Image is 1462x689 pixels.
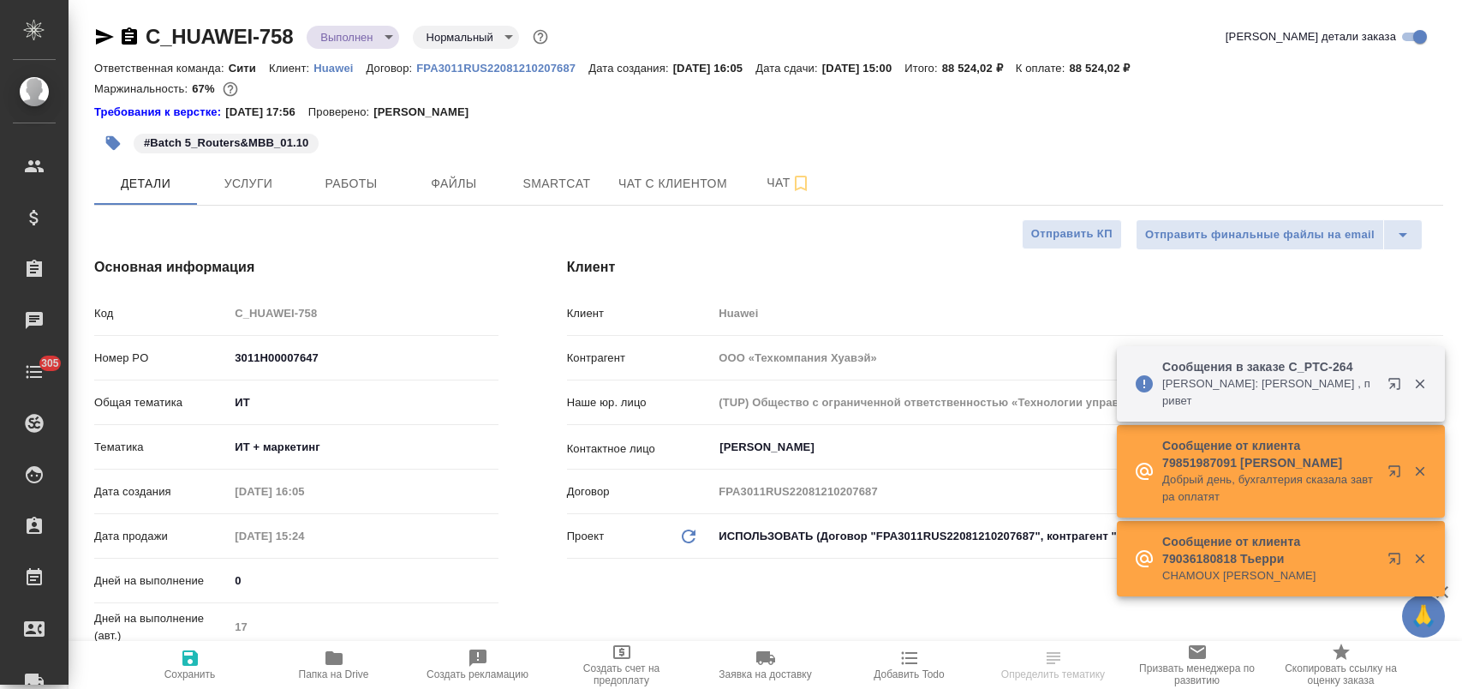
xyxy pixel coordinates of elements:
[308,104,374,121] p: Проверено:
[567,440,713,458] p: Контактное лицо
[146,25,293,48] a: C_HUAWEI-758
[516,173,598,195] span: Smartcat
[310,173,392,195] span: Работы
[1162,437,1376,471] p: Сообщение от клиента 79851987091 [PERSON_NAME]
[550,641,694,689] button: Создать счет на предоплату
[94,305,229,322] p: Код
[94,124,132,162] button: Добавить тэг
[413,173,495,195] span: Файлы
[713,522,1443,551] div: ИСПОЛЬЗОВАТЬ (Договор "FPA3011RUS22081210207687", контрагент "ООО «Техкомпания Хуавэй»")
[229,388,498,417] div: ИТ
[1001,668,1105,680] span: Определить тематику
[1136,219,1423,250] div: split button
[94,528,229,545] p: Дата продажи
[1162,375,1376,410] p: [PERSON_NAME]: [PERSON_NAME] , привет
[791,173,811,194] svg: Подписаться
[31,355,69,372] span: 305
[713,390,1443,415] input: Пустое поле
[367,62,417,75] p: Договор:
[94,483,229,500] p: Дата создания
[94,257,498,278] h4: Основная информация
[567,528,605,545] p: Проект
[838,641,982,689] button: Добавить Todo
[1069,62,1143,75] p: 88 524,02 ₽
[416,60,588,75] a: FPA3011RUS22081210207687
[94,104,225,121] div: Нажми, чтобы открыть папку с инструкцией
[1136,219,1384,250] button: Отправить финальные файлы на email
[618,173,727,195] span: Чат с клиентом
[229,301,498,326] input: Пустое поле
[748,172,830,194] span: Чат
[427,668,528,680] span: Создать рекламацию
[313,62,366,75] p: Huawei
[567,257,1443,278] h4: Клиент
[104,173,187,195] span: Детали
[192,82,218,95] p: 67%
[719,668,811,680] span: Заявка на доставку
[1031,225,1113,244] span: Отправить КП
[94,62,229,75] p: Ответственная команда:
[94,82,192,95] p: Маржинальность:
[1162,471,1376,506] p: Добрый день, бухгалтерия сказала завтра оплатят
[413,26,519,49] div: Выполнен
[164,668,216,680] span: Сохранить
[1162,358,1376,375] p: Сообщения в заказе C_PTC-264
[904,62,941,75] p: Итого:
[269,62,313,75] p: Клиент:
[713,345,1443,370] input: Пустое поле
[713,301,1443,326] input: Пустое поле
[1226,28,1396,45] span: [PERSON_NAME] детали заказа
[94,27,115,47] button: Скопировать ссылку для ЯМессенджера
[1377,367,1418,408] button: Открыть в новой вкладке
[119,27,140,47] button: Скопировать ссылку
[1016,62,1070,75] p: К оплате:
[560,662,683,686] span: Создать счет на предоплату
[229,568,498,593] input: ✎ Введи что-нибудь
[229,345,498,370] input: ✎ Введи что-нибудь
[315,30,378,45] button: Выполнен
[567,305,713,322] p: Клиент
[262,641,406,689] button: Папка на Drive
[94,610,229,644] p: Дней на выполнение (авт.)
[755,62,821,75] p: Дата сдачи:
[118,641,262,689] button: Сохранить
[588,62,672,75] p: Дата создания:
[1377,542,1418,583] button: Открыть в новой вкладке
[1402,464,1437,479] button: Закрыть
[421,30,498,45] button: Нормальный
[416,62,588,75] p: FPA3011RUS22081210207687
[1145,225,1375,245] span: Отправить финальные файлы на email
[1402,376,1437,392] button: Закрыть
[94,572,229,590] p: Дней на выполнение
[94,394,229,411] p: Общая тематика
[1402,551,1437,566] button: Закрыть
[1377,454,1418,495] button: Открыть в новой вкладке
[94,104,225,121] a: Требования к верстке:
[144,135,308,152] p: #Batch 5_Routers&MBB_01.10
[229,62,269,75] p: Сити
[229,524,379,548] input: Пустое поле
[4,350,64,393] a: 305
[673,62,756,75] p: [DATE] 16:05
[874,668,944,680] span: Добавить Todo
[567,350,713,367] p: Контрагент
[406,641,550,689] button: Создать рекламацию
[1162,567,1376,584] p: CHAMOUX [PERSON_NAME]
[207,173,289,195] span: Услуги
[1162,533,1376,567] p: Сообщение от клиента 79036180818 Тьерри
[307,26,398,49] div: Выполнен
[132,135,320,149] span: Batch 5_Routers&MBB_01.10
[94,350,229,367] p: Номер PO
[229,479,379,504] input: Пустое поле
[225,104,308,121] p: [DATE] 17:56
[313,60,366,75] a: Huawei
[219,78,242,100] button: 24609.90 RUB;
[982,641,1125,689] button: Определить тематику
[299,668,369,680] span: Папка на Drive
[529,26,552,48] button: Доп статусы указывают на важность/срочность заказа
[229,614,498,639] input: Пустое поле
[694,641,838,689] button: Заявка на доставку
[373,104,481,121] p: [PERSON_NAME]
[229,433,498,462] div: ИТ + маркетинг
[822,62,905,75] p: [DATE] 15:00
